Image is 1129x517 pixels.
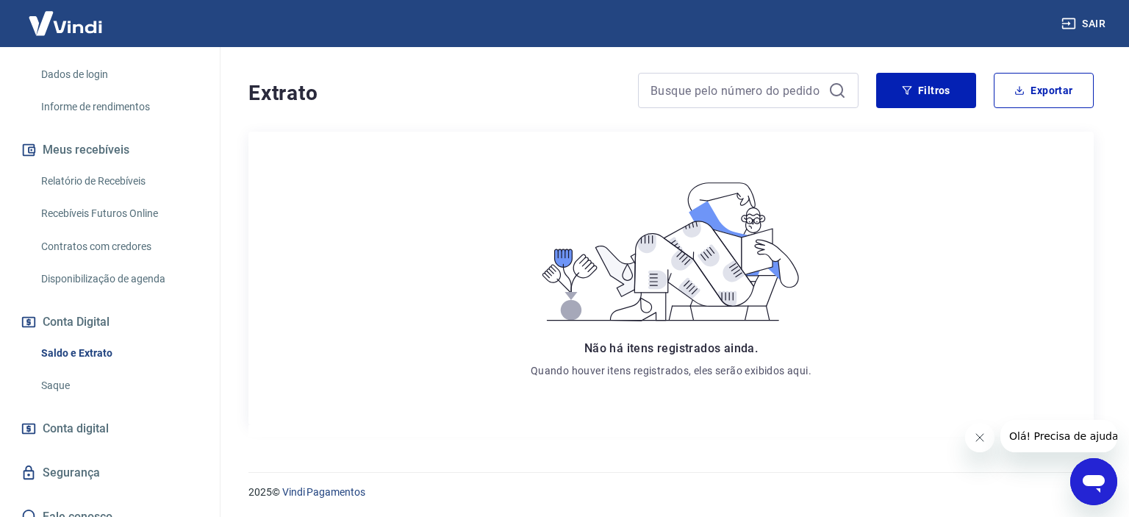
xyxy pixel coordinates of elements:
a: Segurança [18,457,202,489]
a: Disponibilização de agenda [35,264,202,294]
span: Conta digital [43,418,109,439]
iframe: Botão para abrir a janela de mensagens [1070,458,1117,505]
a: Recebíveis Futuros Online [35,199,202,229]
a: Dados de login [35,60,202,90]
p: Quando houver itens registrados, eles serão exibidos aqui. [531,363,811,378]
p: 2025 © [248,485,1094,500]
button: Filtros [876,73,976,108]
img: Vindi [18,1,113,46]
iframe: Mensagem da empresa [1000,420,1117,452]
span: Olá! Precisa de ajuda? [9,10,123,22]
button: Meus recebíveis [18,134,202,166]
a: Saque [35,371,202,401]
button: Sair [1058,10,1111,38]
span: Não há itens registrados ainda. [584,341,758,355]
a: Relatório de Recebíveis [35,166,202,196]
iframe: Fechar mensagem [965,423,994,452]
button: Conta Digital [18,306,202,338]
a: Conta digital [18,413,202,445]
h4: Extrato [248,79,620,108]
input: Busque pelo número do pedido [650,79,822,101]
a: Informe de rendimentos [35,92,202,122]
a: Saldo e Extrato [35,338,202,368]
a: Contratos com credores [35,232,202,262]
a: Vindi Pagamentos [282,486,365,498]
button: Exportar [994,73,1094,108]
